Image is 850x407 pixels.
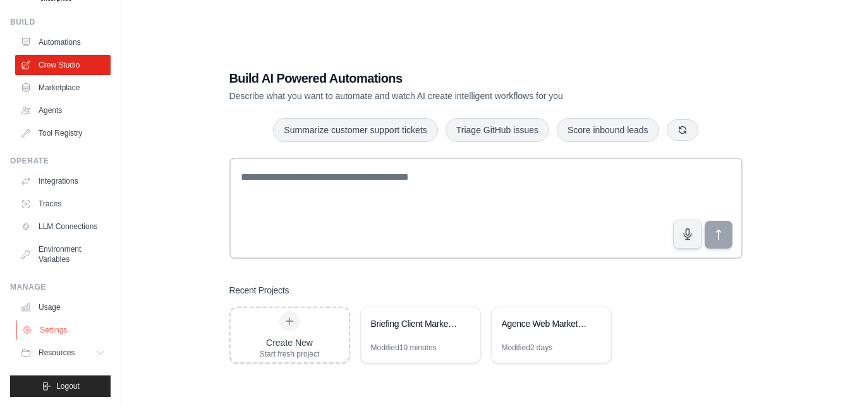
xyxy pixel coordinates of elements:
[15,55,111,75] a: Crew Studio
[502,343,553,353] div: Modified 2 days
[229,90,654,102] p: Describe what you want to automate and watch AI create intelligent workflows for you
[15,343,111,363] button: Resources
[15,171,111,191] a: Integrations
[502,317,588,330] div: Agence Web Marketing 100% IA - Workflow Conversationnel Avance
[557,118,659,142] button: Score inbound leads
[39,348,75,358] span: Resources
[15,78,111,98] a: Marketplace
[16,320,112,340] a: Settings
[260,336,320,349] div: Create New
[787,346,850,407] iframe: Chat Widget
[229,69,654,87] h1: Build AI Powered Automations
[10,17,111,27] div: Build
[229,284,289,297] h3: Recent Projects
[15,297,111,317] a: Usage
[260,349,320,359] div: Start fresh project
[371,317,458,330] div: Briefing Client Marketing GleamGen
[15,239,111,269] a: Environment Variables
[15,194,111,214] a: Traces
[673,220,702,249] button: Click to speak your automation idea
[371,343,437,353] div: Modified 10 minutes
[10,282,111,292] div: Manage
[273,118,437,142] button: Summarize customer support tickets
[15,123,111,143] a: Tool Registry
[10,156,111,166] div: Operate
[667,119,698,141] button: Get new suggestions
[15,32,111,52] a: Automations
[56,381,80,391] span: Logout
[446,118,549,142] button: Triage GitHub issues
[787,346,850,407] div: Widget de chat
[15,100,111,121] a: Agents
[10,375,111,397] button: Logout
[15,216,111,237] a: LLM Connections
